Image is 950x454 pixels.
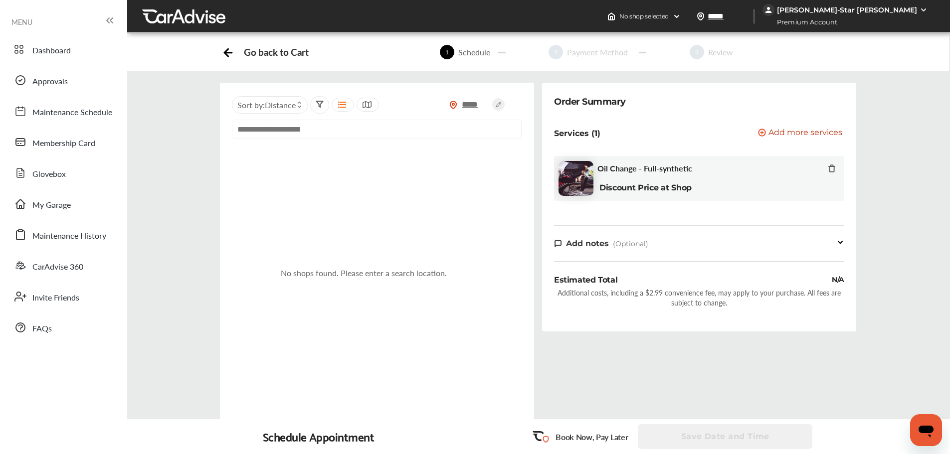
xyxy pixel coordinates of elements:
[32,261,83,274] span: CarAdvise 360
[32,230,106,243] span: Maintenance History
[559,161,593,196] img: oil-change-thumb.jpg
[449,101,457,109] img: location_vector_orange.38f05af8.svg
[265,99,296,111] span: Distance
[32,137,95,150] span: Membership Card
[9,253,117,279] a: CarAdvise 360
[9,284,117,309] a: Invite Friends
[554,288,844,307] div: Additional costs, including a $2.99 convenience fee, may apply to your purchase. All fees are sub...
[599,183,692,192] b: Discount Price at Shop
[32,199,71,212] span: My Garage
[549,45,563,59] span: 2
[32,75,68,88] span: Approvals
[554,239,562,248] img: note-icon.db9493fa.svg
[281,267,447,279] div: No shops found. Please enter a search location.
[758,129,842,138] button: Add more services
[697,12,705,20] img: location_vector.a44bc228.svg
[754,9,755,24] img: header-divider.bc55588e.svg
[32,322,52,335] span: FAQs
[9,67,117,93] a: Approvals
[563,46,632,58] div: Payment Method
[9,98,117,124] a: Maintenance Schedule
[9,36,117,62] a: Dashboard
[454,46,494,58] div: Schedule
[11,18,32,26] span: MENU
[32,168,66,181] span: Glovebox
[440,45,454,59] span: 1
[920,6,928,14] img: WGsFRI8htEPBVLJbROoPRyZpYNWhNONpIPPETTm6eUC0GeLEiAAAAAElFTkSuQmCC
[9,222,117,248] a: Maintenance History
[762,4,774,16] img: jVpblrzwTbfkPYzPPzSLxeg0AAAAASUVORK5CYII=
[690,45,704,59] span: 3
[9,314,117,340] a: FAQs
[554,274,617,286] div: Estimated Total
[768,129,842,138] span: Add more services
[619,12,669,20] span: No shop selected
[832,274,844,286] div: N/A
[9,129,117,155] a: Membership Card
[613,239,648,248] span: (Optional)
[607,12,615,20] img: header-home-logo.8d720a4f.svg
[32,292,79,304] span: Invite Friends
[9,191,117,217] a: My Garage
[777,5,917,14] div: [PERSON_NAME]-Star [PERSON_NAME]
[9,160,117,186] a: Glovebox
[910,414,942,446] iframe: Button to launch messaging window
[673,12,681,20] img: header-down-arrow.9dd2ce7d.svg
[704,46,737,58] div: Review
[556,431,628,443] p: Book Now, Pay Later
[554,95,626,109] div: Order Summary
[597,163,692,173] span: Oil Change - Full-synthetic
[32,106,112,119] span: Maintenance Schedule
[554,129,600,138] p: Services (1)
[263,430,375,444] div: Schedule Appointment
[758,129,844,138] a: Add more services
[237,99,296,111] span: Sort by :
[566,239,609,248] span: Add notes
[32,44,71,57] span: Dashboard
[763,17,845,27] span: Premium Account
[244,46,308,58] div: Go back to Cart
